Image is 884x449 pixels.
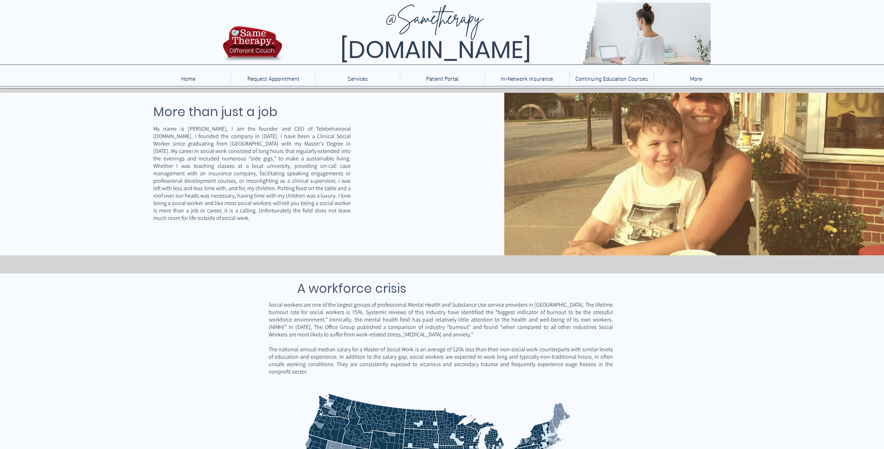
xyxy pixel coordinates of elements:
div: Services [315,73,400,84]
p: Patient Portal [423,73,462,84]
p: My name is [PERSON_NAME], I am the founder and CEO of Telebehavioral [DOMAIN_NAME]. I founded the... [153,125,351,222]
p: Home [178,73,199,84]
a: In-Network Insurance [484,73,569,84]
nav: Site [146,73,738,84]
p: Services [344,73,372,84]
a: Home [146,73,231,84]
h2: A workforce crisis [297,279,567,298]
a: Request Appointment [231,73,315,84]
p: In-Network Insurance [497,73,557,84]
img: Founder, Susan Morozowich [504,93,884,255]
span: [DOMAIN_NAME] [340,33,531,67]
a: Continuing Education Courses [569,73,654,84]
p: Request Appointment [244,73,303,84]
img: Same Therapy, Different Couch. TelebehavioralHealth.US [284,2,711,64]
p: Social workers are one of the largest groups of professional Mental Health and Substance Use serv... [269,301,613,338]
p: Continuing Education Courses [572,73,651,84]
p: The national annual median salary for a Master of Social Work is an average of $20k less than the... [269,346,613,375]
img: TBH.US [221,25,284,67]
p: More [687,73,706,84]
h1: More than just a job [153,102,290,121]
a: Patient Portal [400,73,484,84]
